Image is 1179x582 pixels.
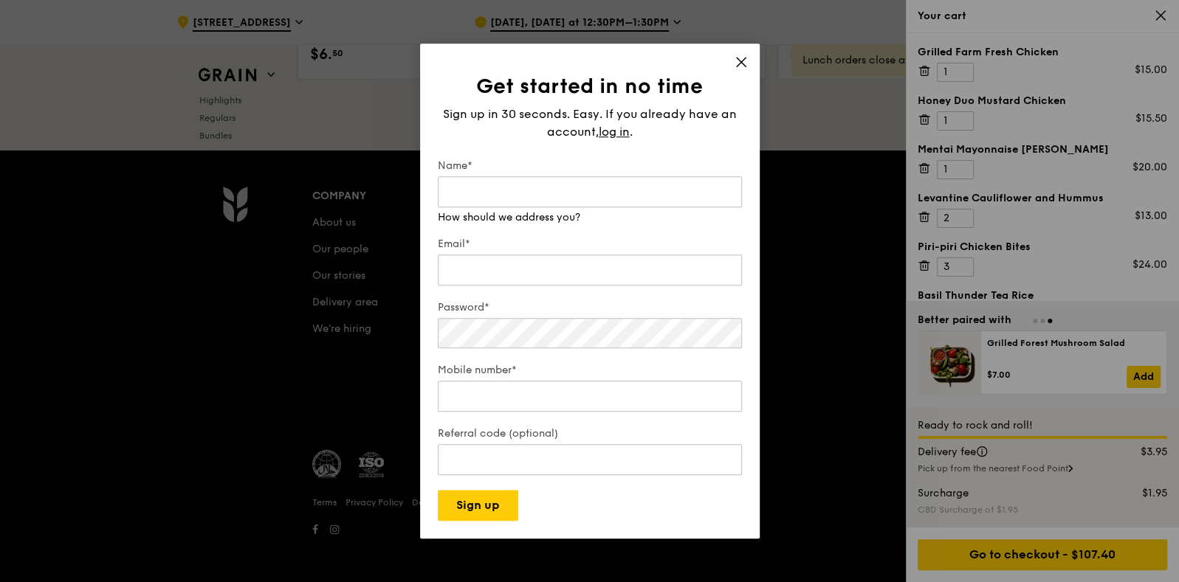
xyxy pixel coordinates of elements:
[438,300,742,315] label: Password*
[438,73,742,100] h1: Get started in no time
[438,210,742,225] div: How should we address you?
[438,363,742,378] label: Mobile number*
[438,159,742,173] label: Name*
[438,237,742,252] label: Email*
[599,123,630,141] span: log in
[630,125,633,139] span: .
[438,490,518,521] button: Sign up
[438,426,742,441] label: Referral code (optional)
[443,107,737,139] span: Sign up in 30 seconds. Easy. If you already have an account,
